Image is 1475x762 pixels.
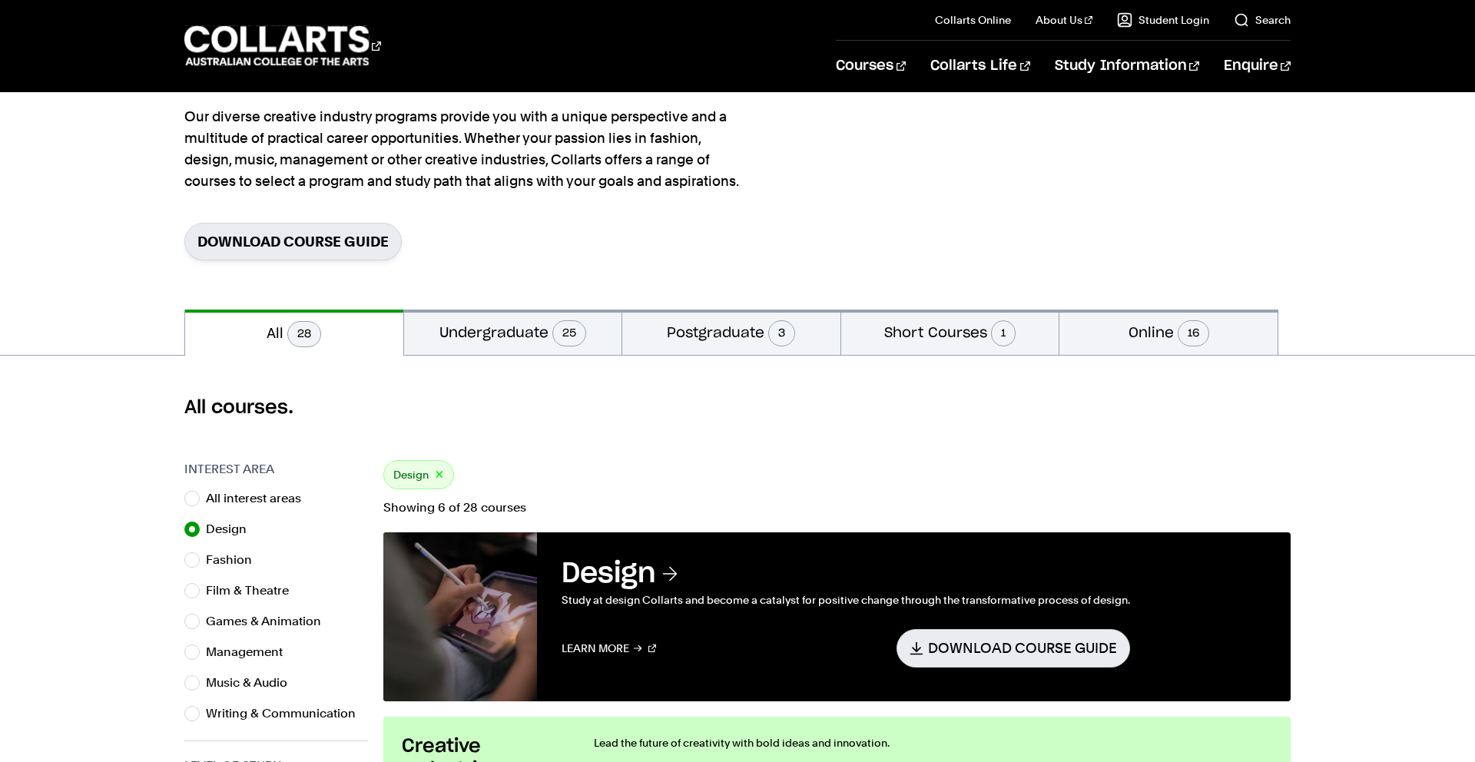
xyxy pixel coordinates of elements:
h2: All courses. [184,396,1291,420]
button: All28 [185,310,403,356]
button: × [435,466,444,484]
p: Our diverse creative industry programs provide you with a unique perspective and a multitude of p... [184,106,745,192]
label: Music & Audio [206,672,300,694]
label: Design [206,518,259,540]
label: Writing & Communication [206,703,368,724]
a: Collarts Life [930,41,1029,91]
a: Download Course Guide [897,629,1130,667]
a: Study Information [1055,41,1199,91]
a: Search [1234,12,1291,28]
a: Download Course Guide [184,223,402,260]
button: Postgraduate3 [622,310,840,355]
a: Collarts Online [935,12,1011,28]
button: Online16 [1059,310,1278,355]
span: 28 [287,321,321,347]
a: Student Login [1117,12,1209,28]
p: Study at design Collarts and become a catalyst for positive change through the transformative pro... [562,591,1130,609]
span: 3 [768,320,795,346]
h3: Design [562,557,1130,591]
div: Design [383,460,454,489]
span: 25 [552,320,586,346]
a: Enquire [1224,41,1291,91]
h3: Interest Area [184,460,368,479]
span: 1 [991,320,1016,346]
p: Lead the future of creativity with bold ideas and innovation. [594,735,1228,750]
label: Games & Animation [206,611,333,632]
a: Learn More [562,629,656,667]
button: Undergraduate25 [404,310,622,355]
span: 16 [1178,320,1209,346]
div: Go to homepage [184,24,381,68]
button: Short Courses1 [841,310,1059,355]
p: Showing 6 of 28 courses [383,502,1291,514]
img: Design [383,532,537,701]
a: Courses [836,41,906,91]
a: About Us [1036,12,1092,28]
label: All interest areas [206,488,313,509]
label: Film & Theatre [206,580,301,601]
label: Management [206,641,295,663]
label: Fashion [206,549,264,571]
